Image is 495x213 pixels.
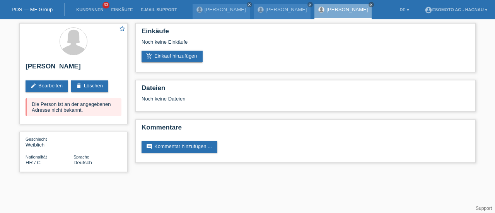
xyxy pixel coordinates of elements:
a: close [247,2,252,7]
a: Support [476,206,492,211]
a: E-Mail Support [137,7,181,12]
a: commentKommentar hinzufügen ... [142,141,217,153]
div: Weiblich [26,136,73,148]
span: Deutsch [73,160,92,165]
h2: Dateien [142,84,469,96]
div: Noch keine Einkäufe [142,39,469,51]
span: Sprache [73,155,89,159]
div: Die Person ist an der angegebenen Adresse nicht bekannt. [26,98,121,116]
a: Kund*innen [72,7,107,12]
i: edit [30,83,36,89]
i: comment [146,143,152,150]
i: close [369,3,373,7]
h2: Kommentare [142,124,469,135]
i: account_circle [425,6,432,14]
a: close [307,2,313,7]
h2: [PERSON_NAME] [26,63,121,74]
i: close [308,3,312,7]
a: close [369,2,374,7]
span: Geschlecht [26,137,47,141]
i: add_shopping_cart [146,53,152,59]
a: [PERSON_NAME] [266,7,307,12]
span: Kroatien / C / 01.03.1991 [26,160,41,165]
a: [PERSON_NAME] [326,7,368,12]
a: add_shopping_cartEinkauf hinzufügen [142,51,203,62]
div: Noch keine Dateien [142,96,378,102]
a: DE ▾ [396,7,413,12]
span: 33 [102,2,109,9]
a: POS — MF Group [12,7,53,12]
a: Einkäufe [107,7,137,12]
i: close [247,3,251,7]
a: editBearbeiten [26,80,68,92]
h2: Einkäufe [142,27,469,39]
a: [PERSON_NAME] [205,7,246,12]
a: account_circleEsomoto AG - Hagnau ▾ [421,7,491,12]
i: star_border [119,25,126,32]
a: deleteLöschen [71,80,108,92]
i: delete [76,83,82,89]
span: Nationalität [26,155,47,159]
a: star_border [119,25,126,33]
